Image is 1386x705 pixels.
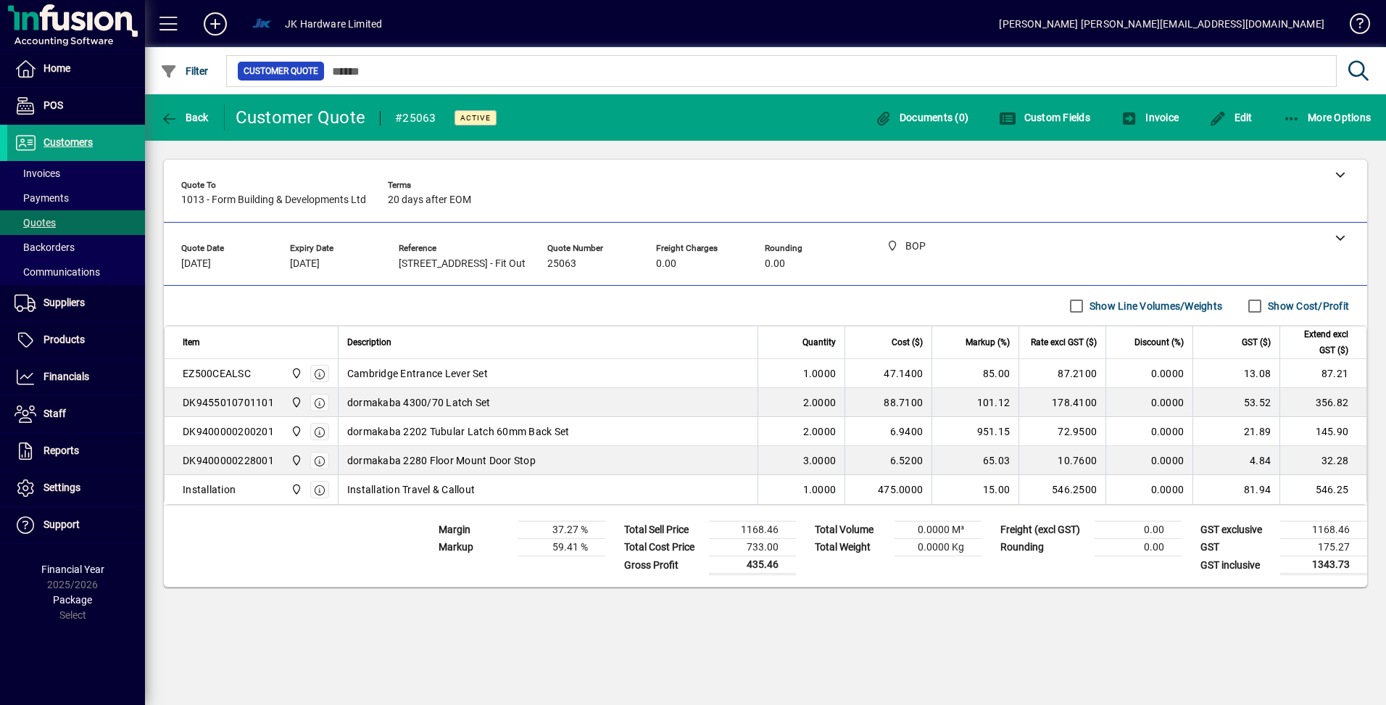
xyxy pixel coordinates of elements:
[1193,539,1280,556] td: GST
[999,12,1324,36] div: [PERSON_NAME] [PERSON_NAME][EMAIL_ADDRESS][DOMAIN_NAME]
[803,453,837,468] span: 3.0000
[431,539,518,556] td: Markup
[7,186,145,210] a: Payments
[1279,446,1366,475] td: 32.28
[808,521,895,539] td: Total Volume
[931,388,1018,417] td: 101.12
[145,104,225,131] app-page-header-button: Back
[7,210,145,235] a: Quotes
[7,235,145,260] a: Backorders
[14,168,60,179] span: Invoices
[709,521,796,539] td: 1168.46
[709,539,796,556] td: 733.00
[287,482,304,498] span: BOP
[895,521,982,539] td: 0.0000 M³
[183,395,274,410] div: DK9455010701101
[183,482,236,497] div: Installation
[845,359,931,388] td: 47.1400
[399,258,526,270] span: [STREET_ADDRESS] - Fit Out
[43,371,89,382] span: Financials
[181,194,366,206] span: 1013 - Form Building & Developments Ltd
[617,539,709,556] td: Total Cost Price
[347,366,488,381] span: Cambridge Entrance Lever Set
[1283,112,1372,123] span: More Options
[518,539,605,556] td: 59.41 %
[7,359,145,395] a: Financials
[1134,334,1184,350] span: Discount (%)
[290,258,320,270] span: [DATE]
[7,433,145,469] a: Reports
[1028,453,1097,468] div: 10.7600
[803,395,837,410] span: 2.0000
[347,453,536,468] span: dormakaba 2280 Floor Mount Door Stop
[181,258,211,270] span: [DATE]
[1028,424,1097,439] div: 72.9500
[803,482,837,497] span: 1.0000
[999,112,1090,123] span: Custom Fields
[160,65,209,77] span: Filter
[1193,521,1280,539] td: GST exclusive
[347,395,491,410] span: dormakaba 4300/70 Latch Set
[1105,359,1192,388] td: 0.0000
[41,564,104,575] span: Financial Year
[53,594,92,606] span: Package
[1105,475,1192,504] td: 0.0000
[7,88,145,124] a: POS
[1279,475,1366,504] td: 546.25
[931,475,1018,504] td: 15.00
[7,51,145,87] a: Home
[931,446,1018,475] td: 65.03
[1242,334,1271,350] span: GST ($)
[43,445,79,456] span: Reports
[431,521,518,539] td: Margin
[1280,556,1367,574] td: 1343.73
[347,334,391,350] span: Description
[192,11,238,37] button: Add
[1279,388,1366,417] td: 356.82
[1031,334,1097,350] span: Rate excl GST ($)
[617,521,709,539] td: Total Sell Price
[966,334,1010,350] span: Markup (%)
[1193,556,1280,574] td: GST inclusive
[14,192,69,204] span: Payments
[765,258,785,270] span: 0.00
[43,99,63,111] span: POS
[1121,112,1179,123] span: Invoice
[892,334,923,350] span: Cost ($)
[993,539,1095,556] td: Rounding
[7,285,145,321] a: Suppliers
[1192,359,1279,388] td: 13.08
[183,366,251,381] div: EZ500CEALSC
[1087,299,1222,313] label: Show Line Volumes/Weights
[617,556,709,574] td: Gross Profit
[287,453,304,469] span: BOP
[287,424,304,440] span: BOP
[7,507,145,543] a: Support
[287,366,304,382] span: BOP
[183,424,274,439] div: DK9400000200201
[1280,521,1367,539] td: 1168.46
[1289,326,1348,358] span: Extend excl GST ($)
[183,453,274,468] div: DK9400000228001
[709,556,796,574] td: 435.46
[43,136,93,148] span: Customers
[1192,446,1279,475] td: 4.84
[7,470,145,506] a: Settings
[802,334,836,350] span: Quantity
[460,113,491,123] span: Active
[43,482,80,493] span: Settings
[1192,388,1279,417] td: 53.52
[1117,104,1182,131] button: Invoice
[1192,417,1279,446] td: 21.89
[1105,446,1192,475] td: 0.0000
[547,258,576,270] span: 25063
[1279,417,1366,446] td: 145.90
[1028,395,1097,410] div: 178.4100
[395,107,436,130] div: #25063
[43,297,85,308] span: Suppliers
[931,417,1018,446] td: 951.15
[1339,3,1368,50] a: Knowledge Base
[7,161,145,186] a: Invoices
[845,388,931,417] td: 88.7100
[1105,417,1192,446] td: 0.0000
